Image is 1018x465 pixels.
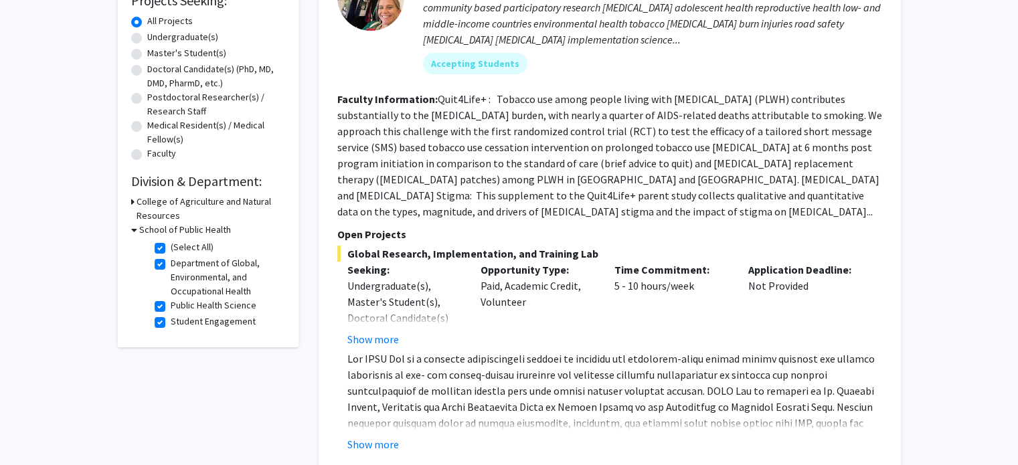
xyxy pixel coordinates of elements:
div: 5 - 10 hours/week [604,262,738,347]
label: Public Health Science [171,298,256,312]
label: Department of Global, Environmental, and Occupational Health [171,256,282,298]
fg-read-more: Quit4Life+ : Tobacco use among people living with [MEDICAL_DATA] (PLWH) contributes substantially... [337,92,882,218]
p: Open Projects [337,226,882,242]
p: Application Deadline: [748,262,862,278]
p: Time Commitment: [614,262,728,278]
span: Global Research, Implementation, and Training Lab [337,246,882,262]
label: Postdoctoral Researcher(s) / Research Staff [147,90,285,118]
label: All Projects [147,14,193,28]
label: Master's Student(s) [147,46,226,60]
mat-chip: Accepting Students [423,53,527,74]
label: Undergraduate(s) [147,30,218,44]
div: Undergraduate(s), Master's Student(s), Doctoral Candidate(s) (PhD, MD, DMD, PharmD, etc.), Postdo... [347,278,461,406]
h3: College of Agriculture and Natural Resources [137,195,285,223]
h3: School of Public Health [139,223,231,237]
label: Faculty [147,147,176,161]
label: (Select All) [171,240,214,254]
b: Faculty Information: [337,92,438,106]
p: Opportunity Type: [481,262,594,278]
label: Medical Resident(s) / Medical Fellow(s) [147,118,285,147]
p: Seeking: [347,262,461,278]
h2: Division & Department: [131,173,285,189]
button: Show more [347,331,399,347]
div: Paid, Academic Credit, Volunteer [471,262,604,347]
button: Show more [347,436,399,452]
div: Not Provided [738,262,872,347]
label: Doctoral Candidate(s) (PhD, MD, DMD, PharmD, etc.) [147,62,285,90]
iframe: Chat [10,405,57,455]
label: Student Engagement [171,314,256,329]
